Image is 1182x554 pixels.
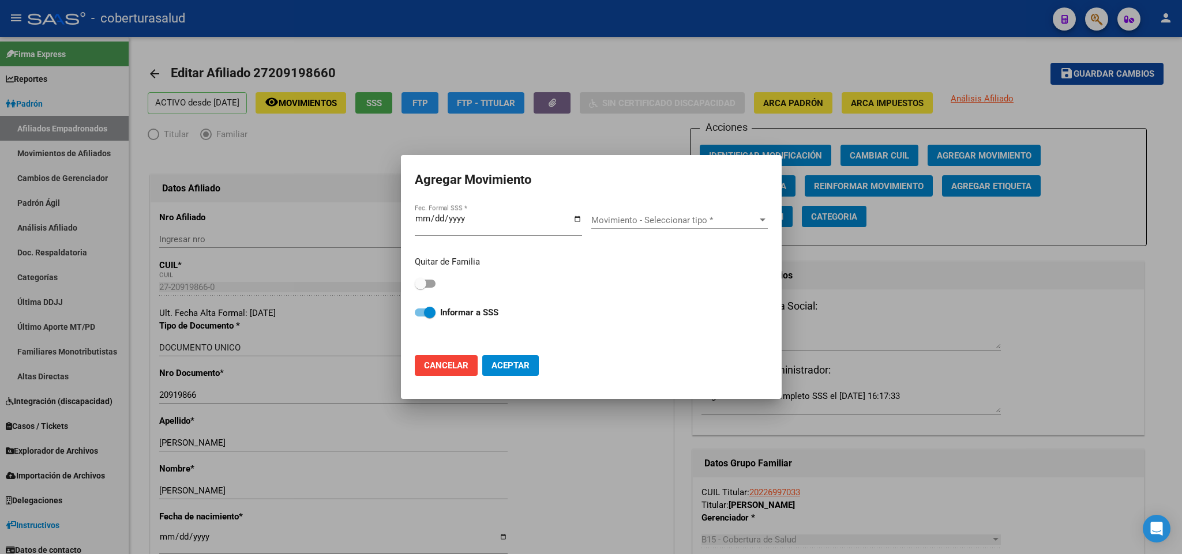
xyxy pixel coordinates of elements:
[424,360,468,371] span: Cancelar
[415,255,768,269] p: Quitar de Familia
[491,360,530,371] span: Aceptar
[591,215,757,225] span: Movimiento - Seleccionar tipo *
[415,355,478,376] button: Cancelar
[415,169,768,191] h2: Agregar Movimiento
[1143,515,1170,542] div: Open Intercom Messenger
[440,307,498,318] strong: Informar a SSS
[482,355,539,376] button: Aceptar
